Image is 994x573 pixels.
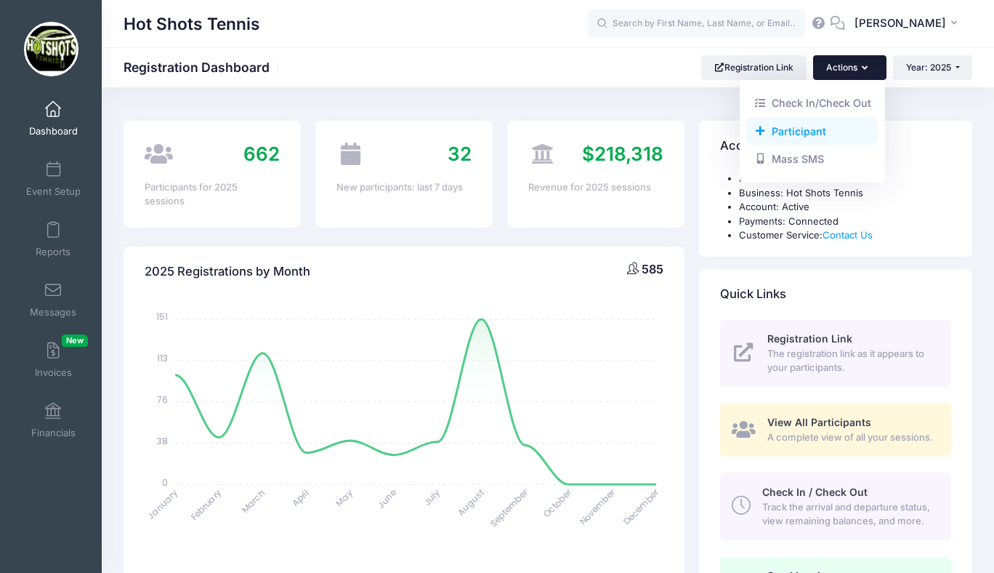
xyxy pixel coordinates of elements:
span: Dashboard [29,125,78,137]
tspan: March [239,486,268,516]
li: Business: Hot Shots Tennis [739,186,951,201]
tspan: October [541,486,575,520]
tspan: November [577,486,618,527]
a: Reports [19,214,88,265]
li: Customer Service: [739,228,951,243]
span: [PERSON_NAME] [854,15,946,31]
span: Year: 2025 [906,62,951,73]
a: Dashboard [19,93,88,144]
span: A complete view of all your sessions. [767,430,934,445]
a: InvoicesNew [19,334,88,385]
span: Invoices [35,366,72,379]
a: Contact Us [823,229,873,241]
tspan: 38 [157,434,168,446]
h4: Account Information [720,126,839,167]
img: Hot Shots Tennis [24,22,78,76]
span: 585 [642,262,663,276]
a: Add a new manual registration [746,117,878,145]
span: Financials [31,427,76,439]
tspan: 151 [156,310,168,323]
div: Revenue for 2025 sessions [528,180,663,195]
a: Registration Link [701,55,807,80]
h4: 2025 Registrations by Month [145,251,310,292]
a: View All Participants A complete view of all your sessions. [720,404,951,457]
a: Check In / Check Out Track the arrival and departure status, view remaining balances, and more. [720,473,951,540]
tspan: August [455,486,486,518]
tspan: 76 [157,393,168,406]
li: Account: Active [739,200,951,215]
h4: Quick Links [720,273,786,315]
li: Payments: Connected [739,215,951,229]
a: Mass SMS [746,145,878,173]
a: Check In/Check Out [746,89,878,117]
span: View All Participants [767,416,871,428]
tspan: April [289,486,311,508]
tspan: February [188,486,224,522]
a: Messages [19,274,88,325]
button: [PERSON_NAME] [845,7,972,41]
tspan: January [145,486,181,522]
span: New [62,334,88,347]
a: Registration Link The registration link as it appears to your participants. [720,320,951,387]
tspan: December [621,486,662,527]
h1: Hot Shots Tennis [124,7,260,41]
span: Track the arrival and departure status, view remaining balances, and more. [762,500,934,529]
tspan: September [488,486,530,529]
tspan: 0 [162,476,168,488]
button: Year: 2025 [893,55,972,80]
span: Reports [36,246,70,258]
input: Search by First Name, Last Name, or Email... [588,9,806,39]
tspan: 113 [157,352,168,364]
span: 662 [243,143,280,165]
span: The registration link as it appears to your participants. [767,347,934,375]
span: Registration Link [767,332,852,345]
tspan: June [375,486,399,510]
span: Messages [30,306,76,318]
a: Financials [19,395,88,446]
a: Event Setup [19,153,88,204]
tspan: May [334,486,355,508]
div: Participants for 2025 sessions [145,180,280,209]
tspan: July [421,486,443,508]
button: Actions [813,55,886,80]
span: Event Setup [26,185,81,198]
span: Check In / Check Out [762,486,868,498]
div: New participants: last 7 days [336,180,472,195]
div: Actions [740,80,885,183]
span: 32 [448,143,472,165]
h1: Registration Dashboard [124,60,282,75]
span: $218,318 [582,143,663,165]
